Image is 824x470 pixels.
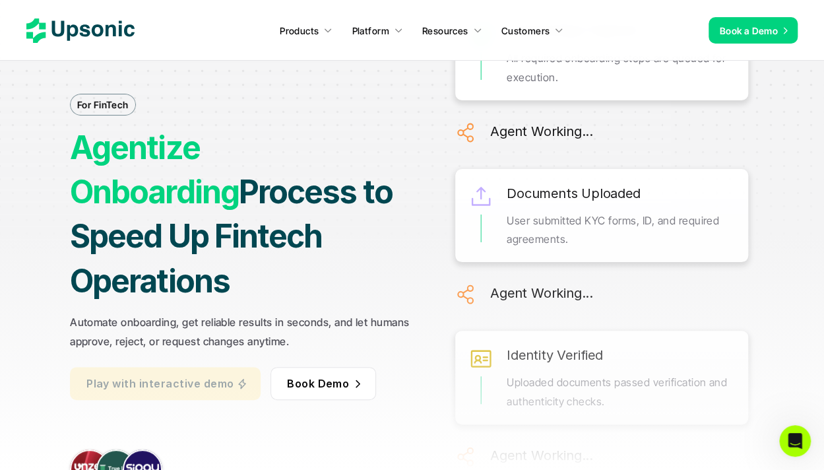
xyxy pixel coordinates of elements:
[70,172,398,300] strong: Process to Speed Up Fintech Operations
[490,120,593,143] h6: Agent Working...
[77,98,129,112] p: For FinTech
[70,128,239,211] strong: Agentize Onboarding
[287,374,349,393] p: Book Demo
[779,425,811,457] iframe: Intercom live chat
[507,344,603,366] h6: Identity Verified
[86,374,234,393] p: Play with interactive demo
[272,18,340,42] a: Products
[507,373,735,411] p: Uploaded documents passed verification and authenticity checks.
[490,444,593,467] h6: Agent Working...
[70,367,261,400] a: Play with interactive demo
[507,182,640,205] h6: Documents Uploaded
[507,211,735,250] p: User submitted KYC forms, ID, and required agreements.
[70,316,412,348] strong: Automate onboarding, get reliable results in seconds, and let humans approve, reject, or request ...
[501,24,550,38] p: Customers
[270,367,376,400] a: Book Demo
[352,24,389,38] p: Platform
[280,24,319,38] p: Products
[719,24,778,38] p: Book a Demo
[490,282,593,304] h6: Agent Working...
[422,24,468,38] p: Resources
[507,49,735,87] p: All required onboarding steps are queued for execution.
